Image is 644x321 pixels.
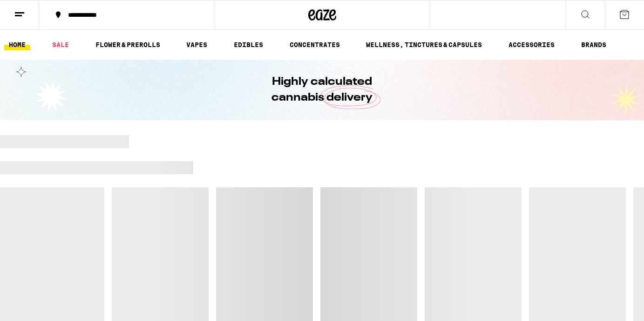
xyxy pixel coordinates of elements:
[245,74,399,106] h1: Highly calculated cannabis delivery
[229,39,268,50] a: EDIBLES
[285,39,345,50] a: CONCENTRATES
[576,39,611,50] a: BRANDS
[361,39,487,50] a: WELLNESS, TINCTURES & CAPSULES
[91,39,165,50] a: FLOWER & PREROLLS
[4,39,30,50] a: HOME
[182,39,212,50] a: VAPES
[47,39,74,50] a: SALE
[504,39,559,50] a: ACCESSORIES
